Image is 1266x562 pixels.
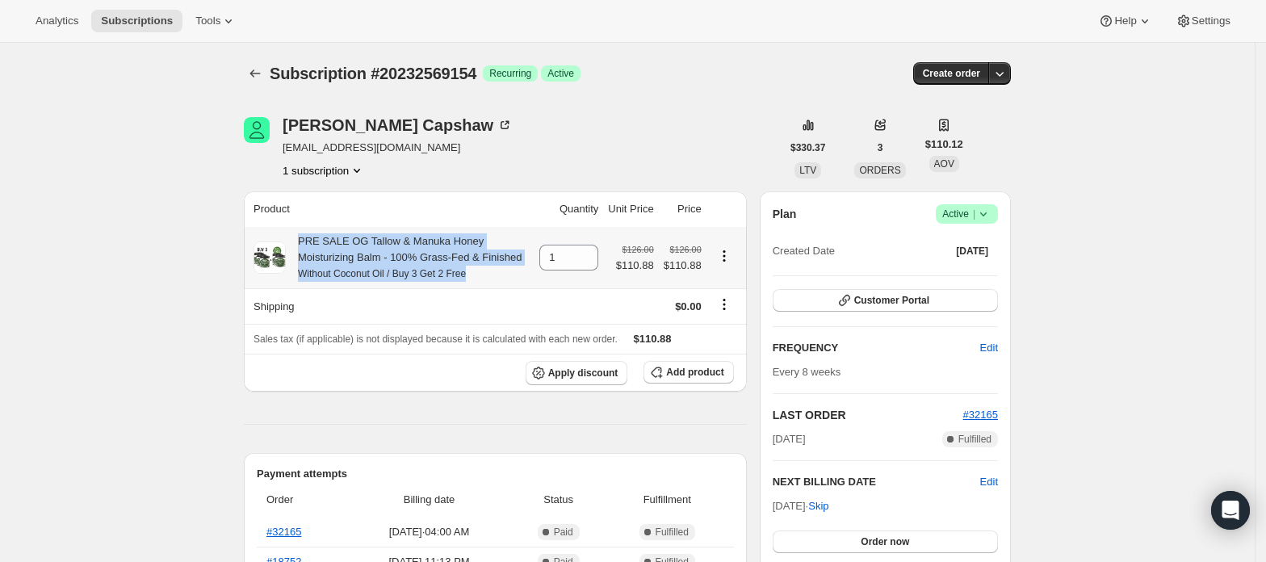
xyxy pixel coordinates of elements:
th: Order [257,482,347,518]
button: Edit [980,474,998,490]
button: Skip [799,493,838,519]
button: #32165 [963,407,998,423]
span: Skip [808,498,828,514]
img: product img [254,241,286,274]
span: Apply discount [548,367,618,380]
span: LTV [799,165,816,176]
span: Edit [980,340,998,356]
span: $0.00 [675,300,702,312]
span: Add product [666,366,723,379]
th: Shipping [244,288,534,324]
h2: NEXT BILLING DATE [773,474,980,490]
span: Status [517,492,601,508]
button: [DATE] [946,240,998,262]
th: Quantity [534,191,603,227]
button: Tools [186,10,246,32]
span: [DATE] · 04:00 AM [352,524,507,540]
span: | [973,208,975,220]
button: Product actions [711,247,737,265]
small: Without Coconut Oil / Buy 3 Get 2 Free [298,268,466,279]
button: Shipping actions [711,296,737,313]
span: Help [1114,15,1136,27]
a: #32165 [266,526,301,538]
button: Settings [1166,10,1240,32]
button: Analytics [26,10,88,32]
span: [DATE] · [773,500,829,512]
small: $126.00 [623,245,654,254]
span: $330.37 [790,141,825,154]
span: Fulfilled [656,526,689,539]
button: $330.37 [781,136,835,159]
span: [DATE] [773,431,806,447]
div: Open Intercom Messenger [1211,491,1250,530]
span: Order now [861,535,909,548]
span: Subscriptions [101,15,173,27]
div: PRE SALE OG Tallow & Manuka Honey Moisturizing Balm - 100% Grass-Fed & Finished [286,233,530,282]
button: Customer Portal [773,289,998,312]
span: Subscription #20232569154 [270,65,476,82]
span: Sales tax (if applicable) is not displayed because it is calculated with each new order. [254,333,618,345]
span: AOV [934,158,954,170]
th: Product [244,191,534,227]
span: $110.88 [634,333,672,345]
span: Customer Portal [854,294,929,307]
span: $110.12 [925,136,963,153]
span: Active [942,206,991,222]
h2: FREQUENCY [773,340,980,356]
span: Settings [1192,15,1230,27]
button: Edit [970,335,1008,361]
button: Order now [773,531,998,553]
button: Help [1088,10,1162,32]
h2: Plan [773,206,797,222]
span: Fulfillment [610,492,724,508]
span: [DATE] [956,245,988,258]
span: Paid [554,526,573,539]
span: Create order [923,67,980,80]
a: #32165 [963,409,998,421]
button: Product actions [283,162,365,178]
span: ORDERS [859,165,900,176]
h2: Payment attempts [257,466,734,482]
span: 3 [878,141,883,154]
span: $110.88 [664,258,702,274]
span: Every 8 weeks [773,366,841,378]
th: Price [659,191,706,227]
span: Created Date [773,243,835,259]
span: Tools [195,15,220,27]
span: Fulfilled [958,433,991,446]
span: [EMAIL_ADDRESS][DOMAIN_NAME] [283,140,513,156]
button: Subscriptions [91,10,182,32]
button: Apply discount [526,361,628,385]
span: Vicki Capshaw [244,117,270,143]
h2: LAST ORDER [773,407,963,423]
button: 3 [868,136,893,159]
span: Analytics [36,15,78,27]
button: Subscriptions [244,62,266,85]
th: Unit Price [603,191,658,227]
div: [PERSON_NAME] Capshaw [283,117,513,133]
span: Billing date [352,492,507,508]
span: Active [547,67,574,80]
span: $110.88 [616,258,654,274]
button: Create order [913,62,990,85]
small: $126.00 [670,245,702,254]
button: Add product [643,361,733,384]
span: Recurring [489,67,531,80]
